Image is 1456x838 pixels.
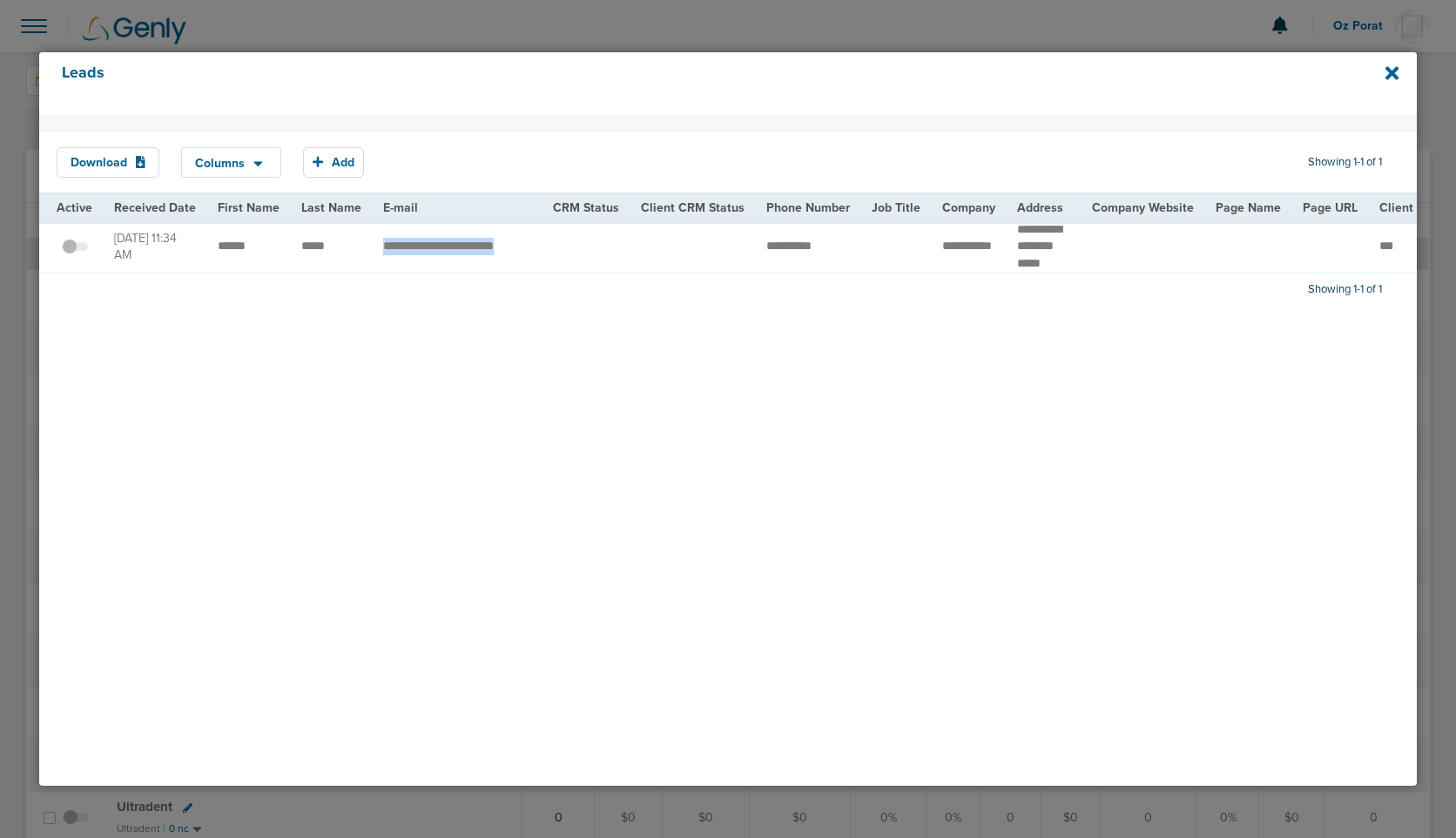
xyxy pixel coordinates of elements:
th: Job Title [861,194,932,221]
span: E-mail [383,200,418,215]
span: Columns [195,158,245,170]
span: Showing 1-1 of 1 [1308,282,1382,297]
span: Active [57,200,92,215]
span: Page URL [1303,200,1358,215]
button: Add [303,147,364,178]
span: Last Name [301,200,361,215]
h4: Leads [62,64,1265,104]
button: Download [57,147,159,178]
th: Company Website [1082,194,1205,221]
span: First Name [218,200,280,215]
span: Showing 1-1 of 1 [1308,155,1382,170]
th: Client CRM Status [630,194,756,221]
span: Received Date [114,200,196,215]
span: Client Id [1379,200,1427,215]
span: CRM Status [553,200,619,215]
th: Address [1007,194,1082,221]
span: Add [332,155,354,170]
td: [DATE] 11:34 AM [104,221,207,273]
th: Page Name [1205,194,1292,221]
span: Phone Number [766,200,850,215]
th: Company [932,194,1007,221]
